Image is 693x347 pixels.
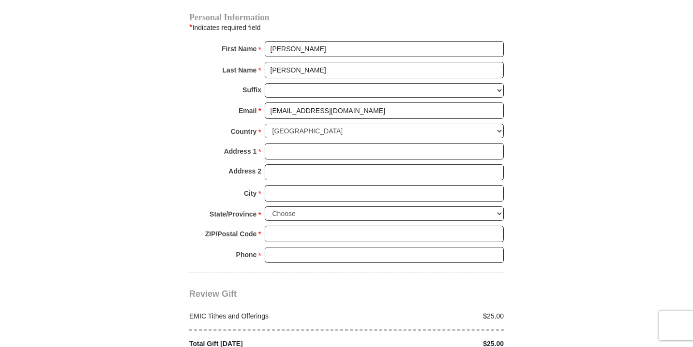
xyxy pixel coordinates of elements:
[210,207,256,221] strong: State/Province
[189,289,237,299] span: Review Gift
[231,125,257,138] strong: Country
[222,42,256,56] strong: First Name
[189,21,504,34] div: Indicates required field
[184,311,347,321] div: EMIC Tithes and Offerings
[244,187,256,200] strong: City
[228,164,261,178] strong: Address 2
[346,311,509,321] div: $25.00
[189,14,504,21] h4: Personal Information
[239,104,256,117] strong: Email
[223,63,257,77] strong: Last Name
[205,227,257,241] strong: ZIP/Postal Code
[242,83,261,97] strong: Suffix
[224,145,257,158] strong: Address 1
[236,248,257,261] strong: Phone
